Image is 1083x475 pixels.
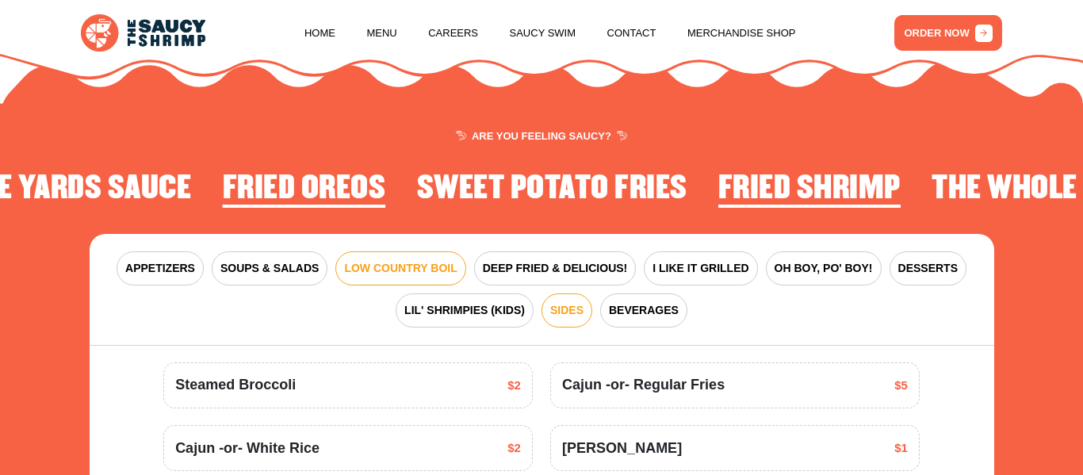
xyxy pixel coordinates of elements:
a: Home [304,3,335,63]
a: Contact [607,3,656,63]
a: Merchandise Shop [687,3,796,63]
span: DEEP FRIED & DELICIOUS! [483,260,628,277]
span: $2 [507,439,521,458]
li: 3 of 4 [223,171,386,211]
li: 1 of 4 [718,171,901,211]
span: Cajun -or- White Rice [175,438,320,459]
li: 4 of 4 [417,171,687,211]
span: LIL' SHRIMPIES (KIDS) [404,302,525,319]
span: LOW COUNTRY BOIL [344,260,457,277]
span: BEVERAGES [609,302,679,319]
span: DESSERTS [898,260,958,277]
a: ORDER NOW [894,15,1003,51]
button: SOUPS & SALADS [212,251,327,285]
button: I LIKE IT GRILLED [644,251,757,285]
button: SIDES [541,293,592,328]
button: LIL' SHRIMPIES (KIDS) [396,293,534,328]
span: OH BOY, PO' BOY! [775,260,873,277]
span: $1 [894,439,908,458]
a: Saucy Swim [510,3,576,63]
span: $5 [894,377,908,395]
span: Steamed Broccoli [175,374,296,396]
button: APPETIZERS [117,251,204,285]
h2: Fried Shrimp [718,171,901,207]
a: Menu [366,3,396,63]
span: APPETIZERS [125,260,195,277]
button: BEVERAGES [600,293,687,328]
button: LOW COUNTRY BOIL [335,251,465,285]
span: SIDES [550,302,584,319]
span: Cajun -or- Regular Fries [562,374,725,396]
button: DESSERTS [890,251,966,285]
span: I LIKE IT GRILLED [652,260,748,277]
span: ARE YOU FEELING SAUCY? [456,131,627,141]
h2: Fried Oreos [223,171,386,207]
span: $2 [507,377,521,395]
a: Careers [428,3,478,63]
button: OH BOY, PO' BOY! [766,251,882,285]
button: DEEP FRIED & DELICIOUS! [474,251,637,285]
span: SOUPS & SALADS [220,260,319,277]
span: [PERSON_NAME] [562,438,682,459]
img: logo [81,14,206,52]
h2: Sweet Potato Fries [417,171,687,207]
